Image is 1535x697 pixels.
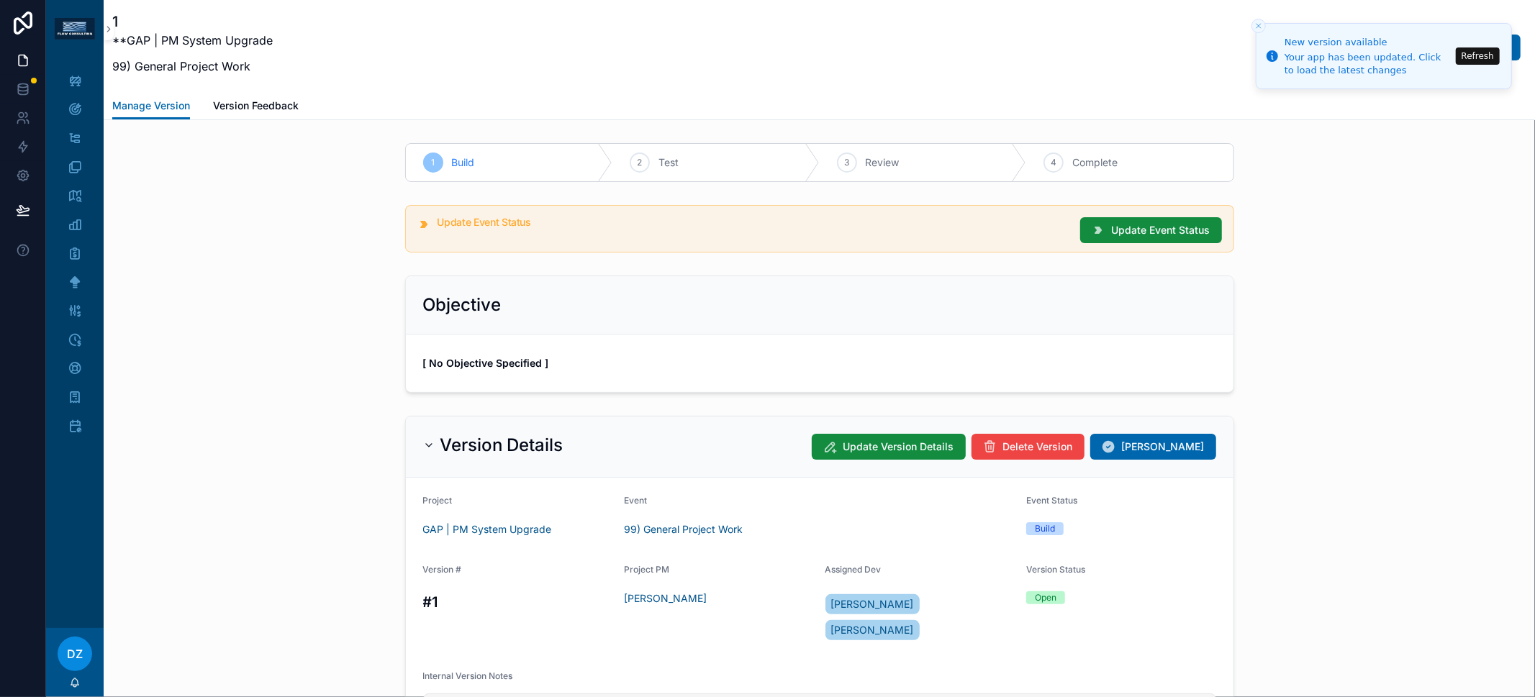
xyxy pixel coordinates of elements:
[1090,434,1216,460] button: [PERSON_NAME]
[1112,223,1210,237] span: Update Event Status
[423,357,549,369] strong: [ No Objective Specified ]
[825,564,882,575] span: Assigned Dev
[831,623,914,637] span: [PERSON_NAME]
[423,591,613,613] h3: #1
[112,93,190,120] a: Manage Version
[1285,51,1452,77] div: Your app has been updated. Click to load the latest changes
[1035,591,1056,604] div: Open
[55,18,95,40] img: App logo
[423,293,502,316] h2: Objective
[825,620,920,640] a: [PERSON_NAME]
[213,93,299,122] a: Version Feedback
[452,155,475,170] span: Build
[423,522,552,537] a: GAP | PM System Upgrade
[624,591,707,606] a: [PERSON_NAME]
[624,495,647,506] span: Event
[843,439,954,454] span: Update Version Details
[1026,495,1077,506] span: Event Status
[1080,217,1222,243] button: Update Event Status
[866,155,900,170] span: Review
[112,32,273,49] p: **GAP | PM System Upgrade
[112,12,273,32] h1: 1
[624,564,669,575] span: Project PM
[423,564,462,575] span: Version #
[67,645,83,662] span: DZ
[1026,564,1085,575] span: Version Status
[1035,522,1055,535] div: Build
[1456,47,1500,65] button: Refresh
[1072,155,1118,170] span: Complete
[844,157,849,168] span: 3
[812,434,966,460] button: Update Version Details
[638,157,643,168] span: 2
[423,495,453,506] span: Project
[440,434,563,457] h2: Version Details
[1122,439,1205,454] span: [PERSON_NAME]
[831,597,914,611] span: [PERSON_NAME]
[1003,439,1073,454] span: Delete Version
[624,522,743,537] a: 99) General Project Work
[112,58,273,75] p: 99) General Project Work
[1251,19,1266,33] button: Close toast
[112,99,190,113] span: Manage Version
[1285,35,1452,50] div: New version available
[431,157,435,168] span: 1
[438,217,1069,227] h5: Update Event Status
[825,594,920,614] a: [PERSON_NAME]
[972,434,1085,460] button: Delete Version
[423,670,513,681] span: Internal Version Notes
[658,155,679,170] span: Test
[213,99,299,113] span: Version Feedback
[46,58,104,457] div: scrollable content
[1051,157,1056,168] span: 4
